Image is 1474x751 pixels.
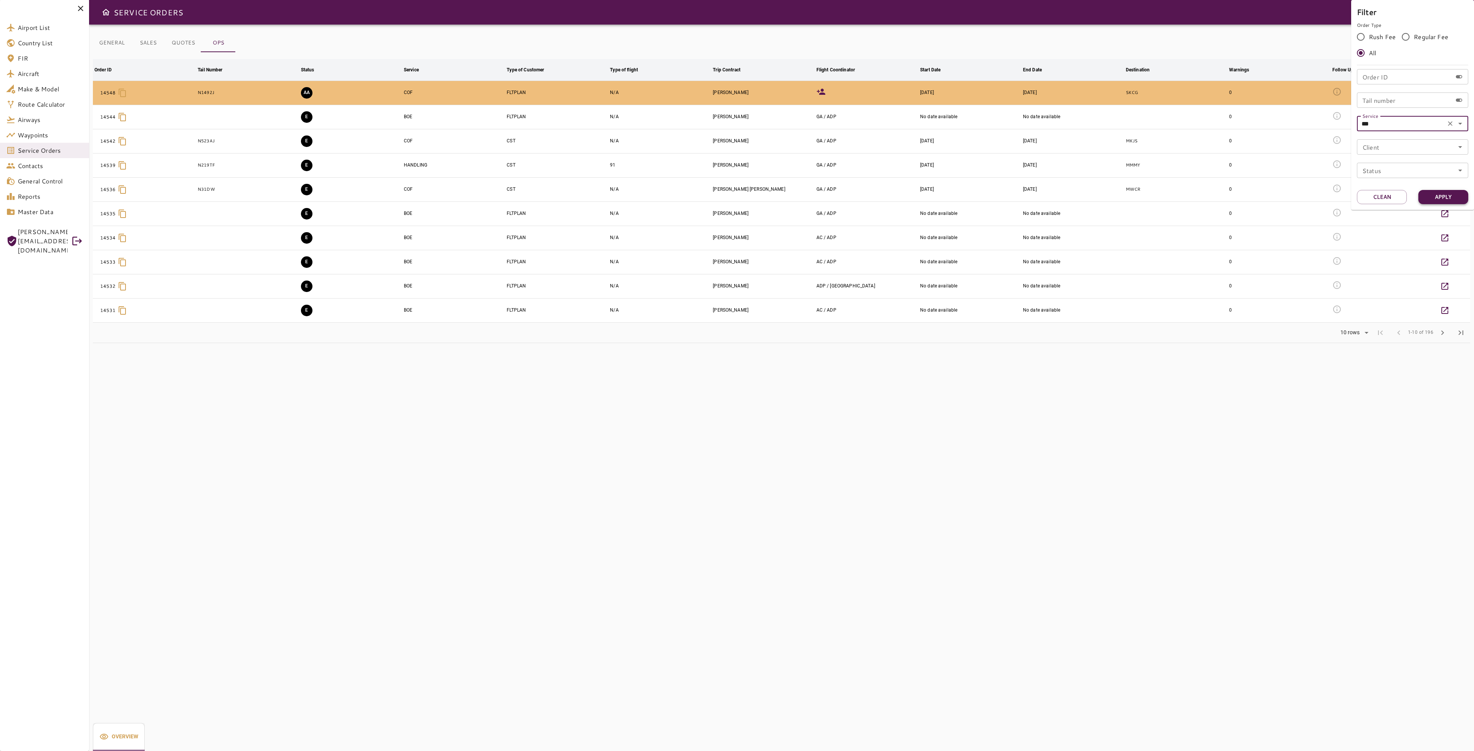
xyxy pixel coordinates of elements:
[1445,118,1456,129] button: Clear
[1455,118,1466,129] button: Open
[1357,190,1407,204] button: Clean
[1369,48,1376,58] span: All
[1357,22,1468,29] p: Order Type
[1414,32,1448,41] span: Regular Fee
[1455,142,1466,152] button: Open
[1418,190,1468,204] button: Apply
[1362,112,1378,119] label: Service
[1357,29,1468,61] div: rushFeeOrder
[1369,32,1396,41] span: Rush Fee
[1455,165,1466,176] button: Open
[1357,6,1468,18] h6: Filter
